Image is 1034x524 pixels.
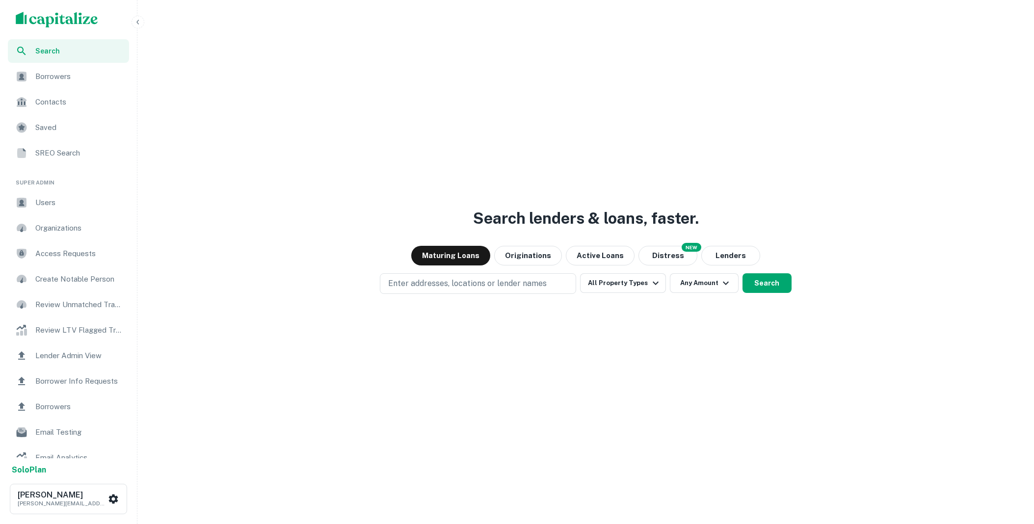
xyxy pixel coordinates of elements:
button: Enter addresses, locations or lender names [380,273,576,294]
button: Active Loans [566,246,635,265]
span: Organizations [35,222,123,234]
a: SREO Search [8,141,129,165]
a: Search [8,39,129,63]
span: Contacts [35,96,123,108]
button: Search distressed loans with lien and other non-mortgage details. [638,246,697,265]
iframe: Chat Widget [985,445,1034,493]
p: [PERSON_NAME][EMAIL_ADDRESS][DOMAIN_NAME] [18,499,106,508]
span: Email Analytics [35,452,123,464]
span: SREO Search [35,147,123,159]
a: SoloPlan [12,464,46,476]
a: Borrowers [8,395,129,419]
a: Borrowers [8,65,129,88]
span: Users [35,197,123,209]
span: Saved [35,122,123,133]
p: Enter addresses, locations or lender names [388,278,547,289]
div: NEW [682,243,701,252]
span: Lender Admin View [35,350,123,362]
a: Borrower Info Requests [8,369,129,393]
a: Organizations [8,216,129,240]
a: Users [8,191,129,214]
img: capitalize-logo.png [16,12,98,27]
button: Lenders [701,246,760,265]
button: All Property Types [580,273,665,293]
button: [PERSON_NAME][PERSON_NAME][EMAIL_ADDRESS][DOMAIN_NAME] [10,484,127,514]
a: Review LTV Flagged Transactions [8,318,129,342]
a: Email Analytics [8,446,129,470]
a: Email Testing [8,420,129,444]
span: Borrowers [35,401,123,413]
span: Borrower Info Requests [35,375,123,387]
button: Any Amount [670,273,739,293]
span: Search [35,46,123,56]
span: Email Testing [35,426,123,438]
a: Contacts [8,90,129,114]
span: Review Unmatched Transactions [35,299,123,311]
a: Saved [8,116,129,139]
strong: Solo Plan [12,465,46,474]
a: Access Requests [8,242,129,265]
span: Review LTV Flagged Transactions [35,324,123,336]
h6: [PERSON_NAME] [18,491,106,499]
h3: Search lenders & loans, faster. [473,207,699,230]
span: Borrowers [35,71,123,82]
a: Create Notable Person [8,267,129,291]
li: Super Admin [8,167,129,191]
span: Create Notable Person [35,273,123,285]
a: Lender Admin View [8,344,129,367]
a: Review Unmatched Transactions [8,293,129,316]
button: Originations [494,246,562,265]
span: Access Requests [35,248,123,260]
button: Maturing Loans [411,246,490,265]
button: Search [742,273,792,293]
